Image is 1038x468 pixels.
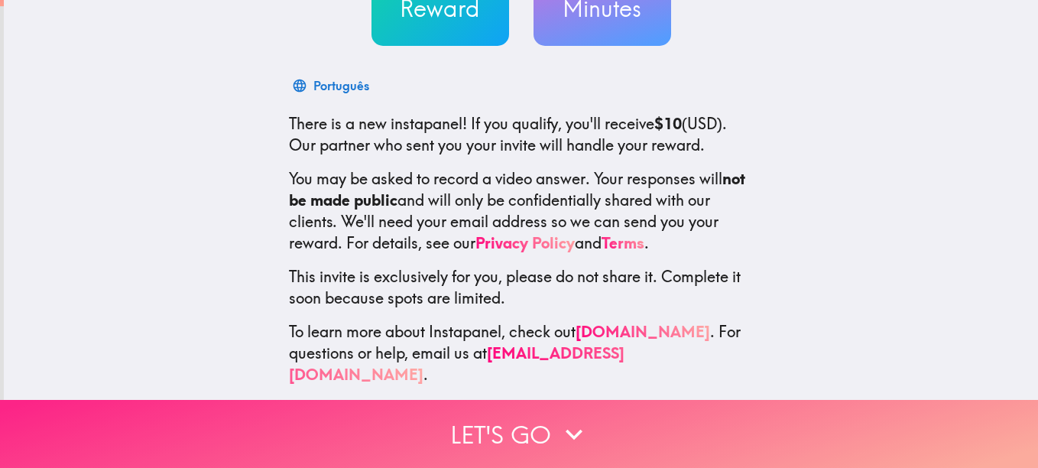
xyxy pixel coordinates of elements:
a: [DOMAIN_NAME] [576,322,710,341]
p: You may be asked to record a video answer. Your responses will and will only be confidentially sh... [289,168,754,254]
a: Privacy Policy [475,233,575,252]
a: Terms [602,233,644,252]
p: To learn more about Instapanel, check out . For questions or help, email us at . [289,321,754,385]
p: This invite is exclusively for you, please do not share it. Complete it soon because spots are li... [289,266,754,309]
span: There is a new instapanel! [289,114,467,133]
p: If you qualify, you'll receive (USD) . Our partner who sent you your invite will handle your reward. [289,113,754,156]
b: not be made public [289,169,745,210]
b: $10 [654,114,682,133]
div: Português [313,75,369,96]
a: [EMAIL_ADDRESS][DOMAIN_NAME] [289,343,624,384]
button: Português [289,70,375,101]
